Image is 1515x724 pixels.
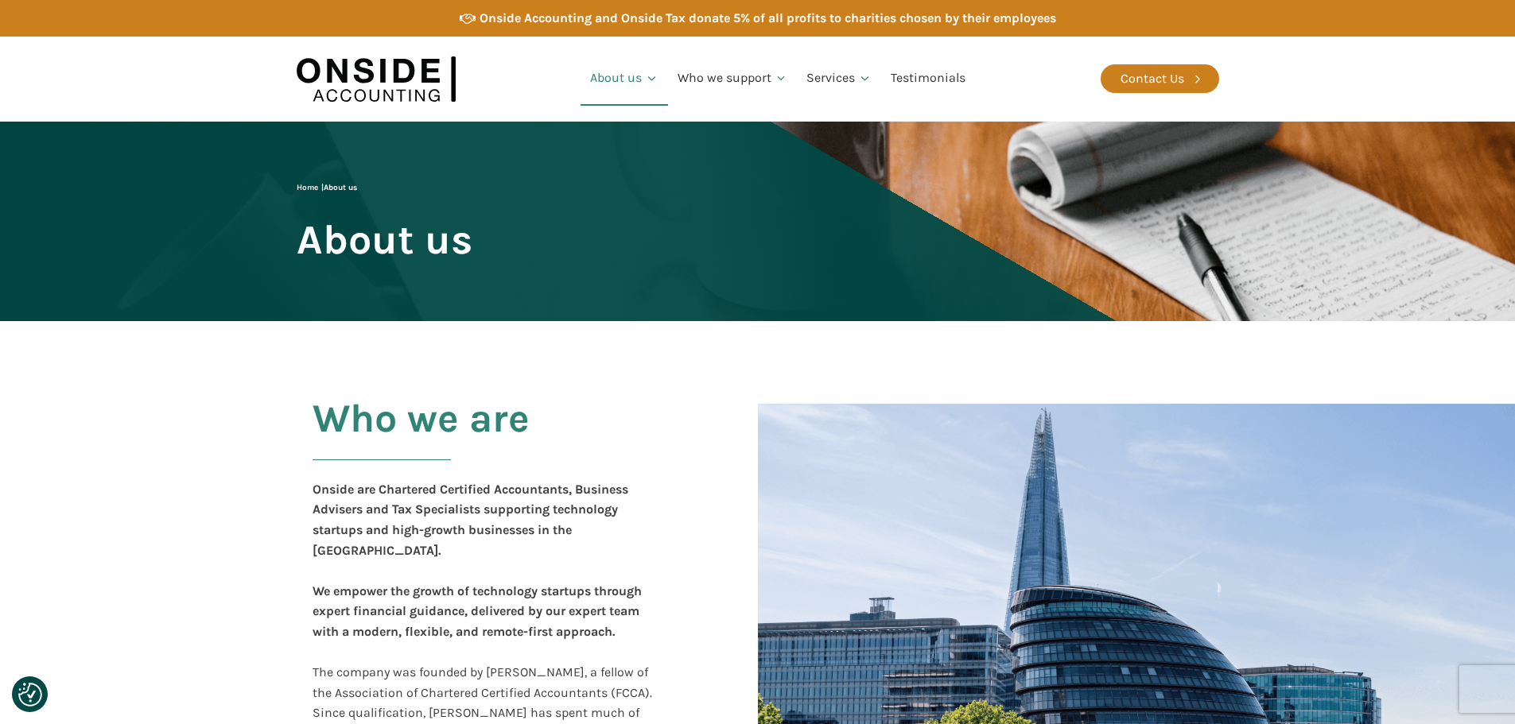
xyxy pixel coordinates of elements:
b: Onside are Chartered Certified Accountants, Business Advisers and Tax Specialists supporting tech... [313,482,628,558]
a: Contact Us [1101,64,1219,93]
a: Testimonials [881,52,975,106]
img: Revisit consent button [18,683,42,707]
div: Contact Us [1121,68,1184,89]
span: About us [324,183,357,192]
b: , delivered by our expert team with a modern, flexible, and remote-first approach. [313,603,639,639]
b: We empower the growth of technology startups through expert financial guidance [313,583,642,619]
h2: Who we are [313,397,530,479]
a: About us [581,52,668,106]
button: Consent Preferences [18,683,42,707]
a: Services [797,52,881,106]
a: Home [297,183,318,192]
div: Onside Accounting and Onside Tax donate 5% of all profits to charities chosen by their employees [480,8,1056,29]
span: About us [297,218,472,261]
a: Who we support [668,52,798,106]
img: Onside Accounting [297,48,456,110]
span: | [297,183,357,192]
